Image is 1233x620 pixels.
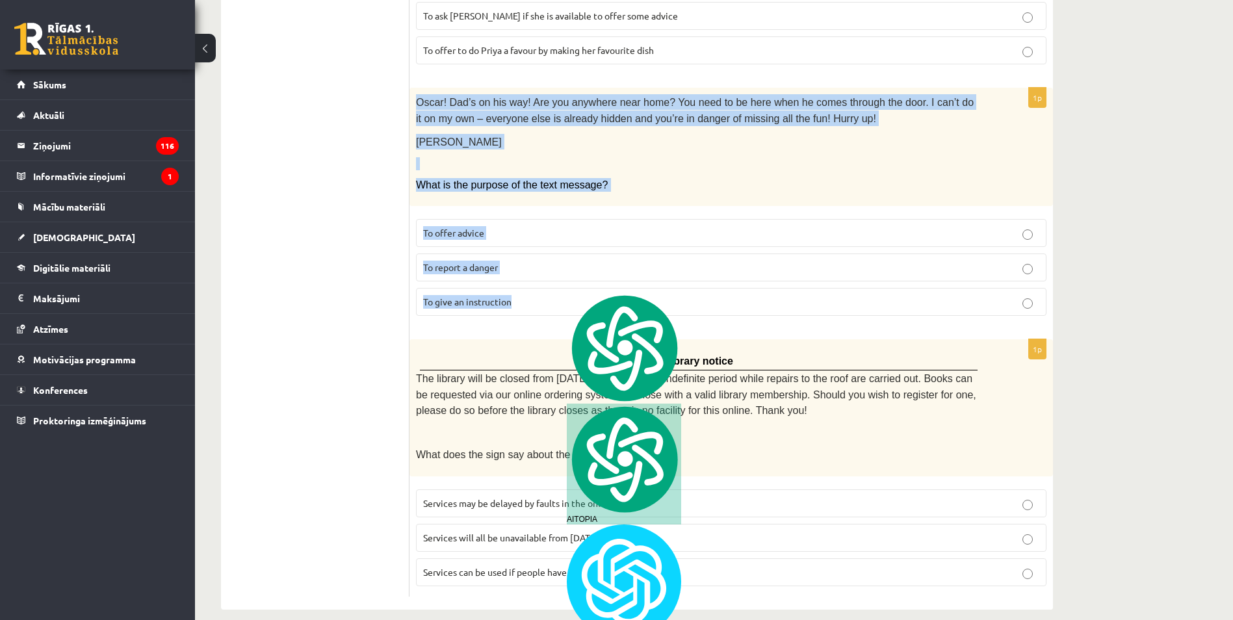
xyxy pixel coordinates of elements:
[33,384,88,396] span: Konferences
[33,201,105,213] span: Mācību materiāli
[33,231,135,243] span: [DEMOGRAPHIC_DATA]
[416,373,976,416] span: The library will be closed from [DATE] onwards for an indefinite period while repairs to the roof...
[33,354,136,365] span: Motivācijas programma
[423,497,647,509] span: Services may be delayed by faults in the online system.
[33,131,179,161] legend: Ziņojumi
[416,449,607,460] span: What does the sign say about the library?
[423,227,484,239] span: To offer advice
[1022,12,1033,23] input: To ask [PERSON_NAME] if she is available to offer some advice
[416,136,502,148] span: [PERSON_NAME]
[17,100,179,130] a: Aktuāli
[1028,87,1046,108] p: 1p
[17,161,179,191] a: Informatīvie ziņojumi1
[423,296,512,307] span: To give an instruction
[567,404,681,524] div: AITOPIA
[33,109,64,121] span: Aktuāli
[416,97,974,123] span: Oscar! Dad’s on his way! Are you anywhere near home? You need to be here when he comes through th...
[17,314,179,344] a: Atzīmes
[1022,264,1033,274] input: To report a danger
[33,262,110,274] span: Digitālie materiāli
[14,23,118,55] a: Rīgas 1. Tālmācības vidusskola
[156,137,179,155] i: 116
[17,70,179,99] a: Sākums
[416,179,608,190] span: What is the purpose of the text message?
[161,168,179,185] i: 1
[17,131,179,161] a: Ziņojumi116
[33,283,179,313] legend: Maksājumi
[664,355,733,367] span: Library notice
[17,192,179,222] a: Mācību materiāli
[17,406,179,435] a: Proktoringa izmēģinājums
[1022,500,1033,510] input: Services may be delayed by faults in the online system.
[423,261,498,273] span: To report a danger
[17,375,179,405] a: Konferences
[17,253,179,283] a: Digitālie materiāli
[33,79,66,90] span: Sākums
[1022,534,1033,545] input: Services will all be unavailable from [DATE] for a while.
[423,566,636,578] span: Services can be used if people have the right access.
[423,44,654,56] span: To offer to do Priya a favour by making her favourite dish
[1022,47,1033,57] input: To offer to do Priya a favour by making her favourite dish
[1022,569,1033,579] input: Services can be used if people have the right access.
[1028,339,1046,359] p: 1p
[33,415,146,426] span: Proktoringa izmēģinājums
[33,161,179,191] legend: Informatīvie ziņojumi
[423,10,678,21] span: To ask [PERSON_NAME] if she is available to offer some advice
[1022,298,1033,309] input: To give an instruction
[17,283,179,313] a: Maksājumi
[1022,229,1033,240] input: To offer advice
[17,344,179,374] a: Motivācijas programma
[33,323,68,335] span: Atzīmes
[17,222,179,252] a: [DEMOGRAPHIC_DATA]
[423,532,645,543] span: Services will all be unavailable from [DATE] for a while.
